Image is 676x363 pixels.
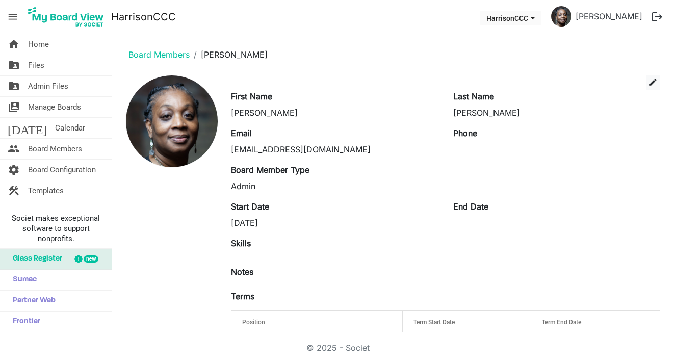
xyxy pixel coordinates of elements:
span: Templates [28,180,64,201]
span: edit [648,77,658,87]
span: Glass Register [8,249,62,269]
div: [EMAIL_ADDRESS][DOMAIN_NAME] [231,143,438,155]
a: [PERSON_NAME] [571,6,646,27]
span: folder_shared [8,55,20,75]
span: Files [28,55,44,75]
span: Societ makes exceptional software to support nonprofits. [5,213,107,244]
div: Admin [231,180,438,192]
span: Term Start Date [413,319,455,326]
span: settings [8,160,20,180]
a: Board Members [128,49,190,60]
span: people [8,139,20,159]
div: [PERSON_NAME] [453,107,660,119]
label: First Name [231,90,272,102]
button: logout [646,6,668,28]
img: o2l9I37sXmp7lyFHeWZvabxQQGq_iVrvTMyppcP1Xv2vbgHENJU8CsBktvnpMyWhSrZdRG8AlcUrKLfs6jWLuA_thumb.png [551,6,571,27]
a: HarrisonCCC [111,7,176,27]
li: [PERSON_NAME] [190,48,268,61]
label: Email [231,127,252,139]
span: Board Configuration [28,160,96,180]
label: End Date [453,200,488,213]
span: home [8,34,20,55]
span: Board Members [28,139,82,159]
img: o2l9I37sXmp7lyFHeWZvabxQQGq_iVrvTMyppcP1Xv2vbgHENJU8CsBktvnpMyWhSrZdRG8AlcUrKLfs6jWLuA_full.png [126,75,218,167]
span: menu [3,7,22,27]
label: Phone [453,127,477,139]
span: folder_shared [8,76,20,96]
span: Position [242,319,265,326]
label: Board Member Type [231,164,309,176]
img: My Board View Logo [25,4,107,30]
label: Skills [231,237,251,249]
label: Last Name [453,90,494,102]
span: Calendar [55,118,85,138]
button: HarrisonCCC dropdownbutton [480,11,541,25]
span: Partner Web [8,291,56,311]
div: [DATE] [231,217,438,229]
span: Term End Date [542,319,581,326]
span: construction [8,180,20,201]
label: Start Date [231,200,269,213]
a: © 2025 - Societ [306,343,370,353]
a: My Board View Logo [25,4,111,30]
span: switch_account [8,97,20,117]
span: Sumac [8,270,37,290]
span: Frontier [8,312,40,332]
label: Terms [231,290,254,302]
span: Admin Files [28,76,68,96]
span: Manage Boards [28,97,81,117]
div: [PERSON_NAME] [231,107,438,119]
button: edit [646,75,660,90]
span: [DATE] [8,118,47,138]
div: new [84,255,98,263]
label: Notes [231,266,253,278]
span: Home [28,34,49,55]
